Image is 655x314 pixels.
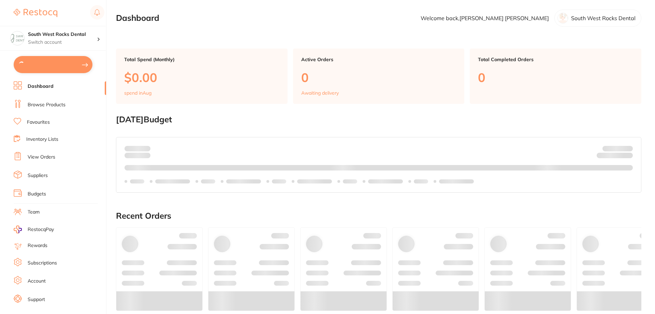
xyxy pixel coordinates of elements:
[14,226,22,233] img: RestocqPay
[571,15,636,21] p: South West Rocks Dental
[155,179,190,184] p: Labels extended
[124,90,151,96] p: spend in Aug
[368,179,403,184] p: Labels extended
[26,136,58,143] a: Inventory Lists
[28,31,97,38] h4: South West Rocks Dental
[301,70,456,84] p: 0
[343,179,357,184] p: Labels
[139,145,150,151] strong: $0.00
[14,226,54,233] a: RestocqPay
[116,13,159,23] h2: Dashboard
[124,57,279,62] p: Total Spend (Monthly)
[597,151,633,160] p: Remaining:
[478,70,633,84] p: 0
[28,154,55,161] a: View Orders
[226,179,261,184] p: Labels extended
[27,119,50,126] a: Favourites
[28,296,45,303] a: Support
[130,179,144,184] p: Labels
[28,172,48,179] a: Suppliers
[116,211,641,221] h2: Recent Orders
[28,209,40,216] a: Team
[470,49,641,104] a: Total Completed Orders0
[125,146,150,151] p: Spent:
[28,242,47,249] a: Rewards
[602,146,633,151] p: Budget:
[439,179,474,184] p: Labels extended
[28,39,97,46] p: Switch account
[14,5,57,21] a: Restocq Logo
[116,115,641,124] h2: [DATE] Budget
[124,70,279,84] p: $0.00
[414,179,428,184] p: Labels
[621,154,633,160] strong: $0.00
[125,151,150,160] p: month
[28,278,46,285] a: Account
[14,9,57,17] img: Restocq Logo
[201,179,215,184] p: Labels
[116,49,288,104] a: Total Spend (Monthly)$0.00spend inAug
[28,226,54,233] span: RestocqPay
[421,15,549,21] p: Welcome back, [PERSON_NAME] [PERSON_NAME]
[478,57,633,62] p: Total Completed Orders
[11,31,24,45] img: South West Rocks Dental
[301,57,456,62] p: Active Orders
[272,179,286,184] p: Labels
[301,90,339,96] p: Awaiting delivery
[28,260,57,267] a: Subscriptions
[28,83,54,90] a: Dashboard
[297,179,332,184] p: Labels extended
[620,145,633,151] strong: $NaN
[293,49,465,104] a: Active Orders0Awaiting delivery
[28,191,46,197] a: Budgets
[28,101,65,108] a: Browse Products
